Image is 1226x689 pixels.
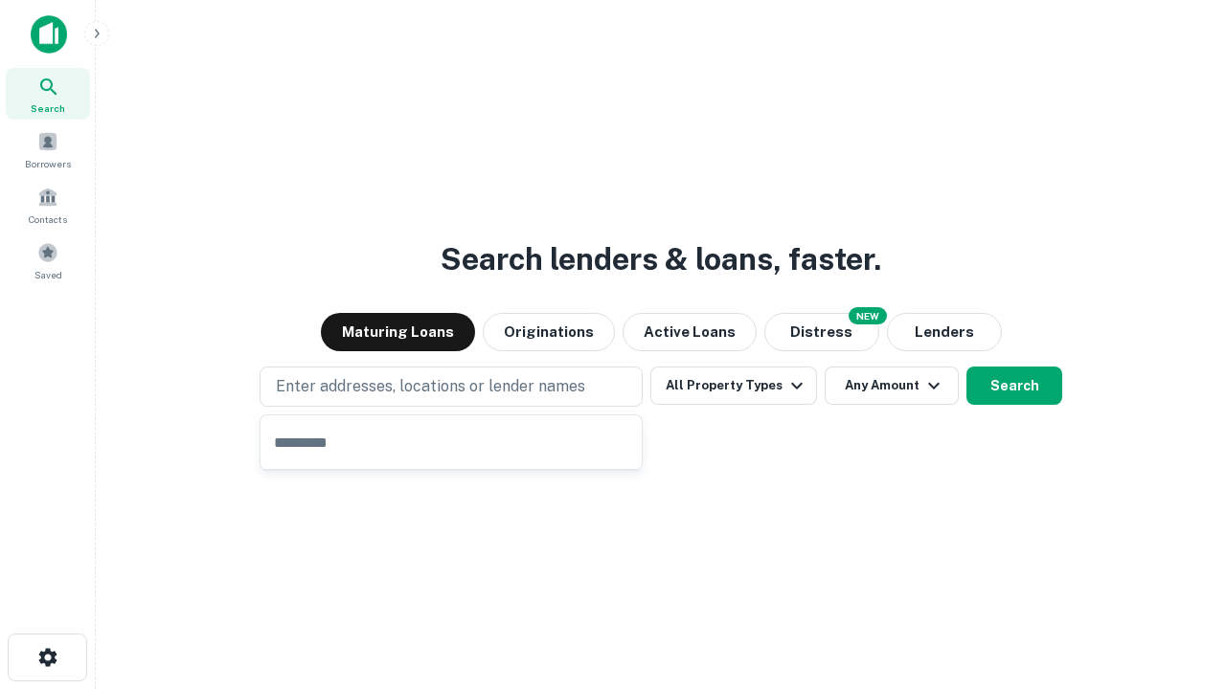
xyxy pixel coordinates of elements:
button: All Property Types [650,367,817,405]
button: Search [966,367,1062,405]
img: capitalize-icon.png [31,15,67,54]
button: Search distressed loans with lien and other non-mortgage details. [764,313,879,351]
span: Search [31,100,65,116]
span: Borrowers [25,156,71,171]
button: Enter addresses, locations or lender names [260,367,643,407]
a: Contacts [6,179,90,231]
button: Any Amount [825,367,959,405]
button: Maturing Loans [321,313,475,351]
a: Search [6,68,90,120]
h3: Search lenders & loans, faster. [441,236,881,282]
div: NEW [849,307,887,324]
p: Enter addresses, locations or lender names [276,375,585,398]
button: Active Loans [623,313,757,351]
a: Saved [6,234,90,286]
button: Lenders [887,313,1002,351]
iframe: Chat Widget [1130,536,1226,628]
button: Originations [483,313,615,351]
a: Borrowers [6,123,90,175]
span: Saved [34,267,62,282]
span: Contacts [29,211,67,227]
